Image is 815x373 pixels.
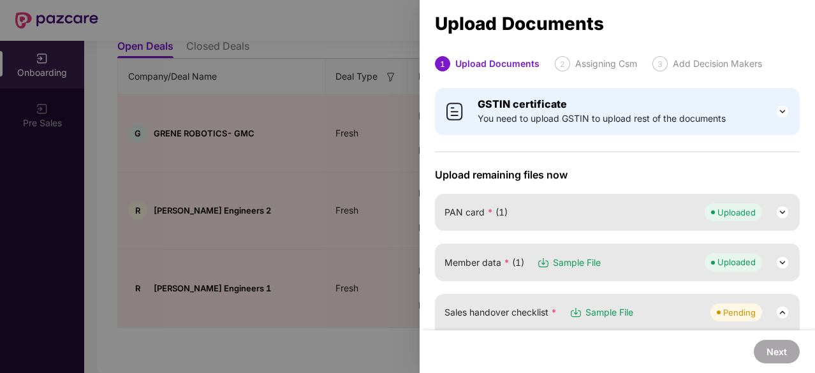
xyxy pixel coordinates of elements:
[775,255,790,270] img: svg+xml;base64,PHN2ZyB3aWR0aD0iMjQiIGhlaWdodD0iMjQiIHZpZXdCb3g9IjAgMCAyNCAyNCIgZmlsbD0ibm9uZSIgeG...
[553,256,601,270] span: Sample File
[455,56,540,71] div: Upload Documents
[560,59,565,69] span: 2
[585,305,633,319] span: Sample File
[717,256,756,268] div: Uploaded
[657,59,663,69] span: 3
[569,306,582,319] img: svg+xml;base64,PHN2ZyB3aWR0aD0iMTYiIGhlaWdodD0iMTciIHZpZXdCb3g9IjAgMCAxNiAxNyIgZmlsbD0ibm9uZSIgeG...
[444,101,465,122] img: svg+xml;base64,PHN2ZyB4bWxucz0iaHR0cDovL3d3dy53My5vcmcvMjAwMC9zdmciIHdpZHRoPSI0MCIgaGVpZ2h0PSI0MC...
[440,59,445,69] span: 1
[575,56,637,71] div: Assigning Csm
[775,305,790,320] img: svg+xml;base64,PHN2ZyB3aWR0aD0iMjQiIGhlaWdodD0iMjQiIHZpZXdCb3g9IjAgMCAyNCAyNCIgZmlsbD0ibm9uZSIgeG...
[435,17,800,31] div: Upload Documents
[478,98,567,110] b: GSTIN certificate
[435,168,800,181] span: Upload remaining files now
[444,205,508,219] span: PAN card (1)
[478,112,726,126] span: You need to upload GSTIN to upload rest of the documents
[717,206,756,219] div: Uploaded
[775,104,790,119] img: svg+xml;base64,PHN2ZyB3aWR0aD0iMjQiIGhlaWdodD0iMjQiIHZpZXdCb3g9IjAgMCAyNCAyNCIgZmlsbD0ibm9uZSIgeG...
[537,256,550,269] img: svg+xml;base64,PHN2ZyB3aWR0aD0iMTYiIGhlaWdodD0iMTciIHZpZXdCb3g9IjAgMCAxNiAxNyIgZmlsbD0ibm9uZSIgeG...
[673,56,762,71] div: Add Decision Makers
[444,305,557,319] span: Sales handover checklist
[723,306,756,319] div: Pending
[444,256,524,270] span: Member data (1)
[754,340,800,363] button: Next
[775,205,790,220] img: svg+xml;base64,PHN2ZyB3aWR0aD0iMjQiIGhlaWdodD0iMjQiIHZpZXdCb3g9IjAgMCAyNCAyNCIgZmlsbD0ibm9uZSIgeG...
